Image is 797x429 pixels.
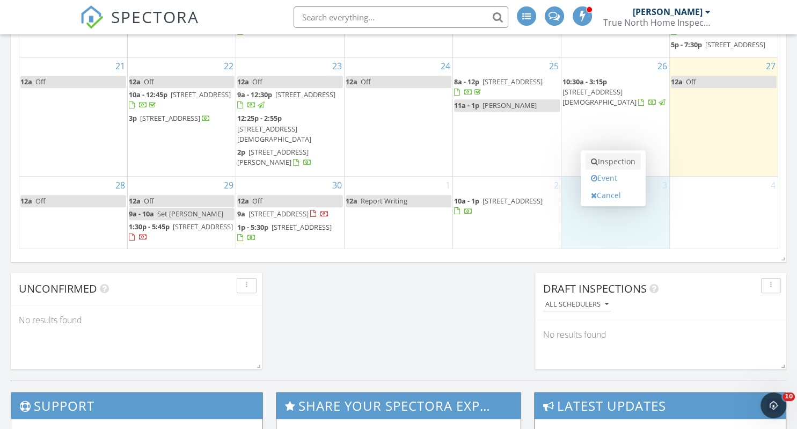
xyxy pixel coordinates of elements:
span: 2p [237,147,245,157]
td: Go to September 30, 2025 [236,176,345,249]
a: Go to September 22, 2025 [222,57,236,75]
a: Go to September 29, 2025 [222,177,236,194]
a: 1:30p - 5:45p [STREET_ADDRESS] [129,221,235,244]
div: True North Home Inspection LLC [603,17,711,28]
span: Off [252,77,262,86]
span: [STREET_ADDRESS][DEMOGRAPHIC_DATA] [237,124,311,144]
a: 10a - 12:45p [STREET_ADDRESS] [129,89,235,112]
span: Off [144,196,154,206]
a: 5p - 7:30p [STREET_ADDRESS] [671,39,777,51]
a: Go to September 25, 2025 [547,57,561,75]
span: [STREET_ADDRESS] [140,113,200,123]
a: 2p [STREET_ADDRESS][PERSON_NAME] [237,147,312,167]
span: 12a [346,196,357,206]
td: Go to October 1, 2025 [345,176,453,249]
span: Off [252,196,262,206]
span: 11a - 1p [454,100,479,110]
a: Go to September 28, 2025 [113,177,127,194]
a: Cancel [586,187,641,204]
input: Search everything... [294,6,508,28]
span: 1:30p - 5:45p [129,222,170,231]
td: Go to October 3, 2025 [561,176,669,249]
span: Set [PERSON_NAME] [157,209,223,219]
td: Go to September 21, 2025 [19,57,128,176]
span: [STREET_ADDRESS] [173,222,233,231]
span: Off [35,77,46,86]
td: Go to October 4, 2025 [669,176,778,249]
a: 9a - 12:30p [STREET_ADDRESS] [237,90,335,110]
a: 9a [STREET_ADDRESS] [237,208,343,221]
span: [STREET_ADDRESS] [248,209,309,219]
span: 12a [129,196,141,206]
span: 9a - 12:30p [237,90,272,99]
span: 10a - 12:45p [129,90,167,99]
a: 12:25p - 2:55p [STREET_ADDRESS][DEMOGRAPHIC_DATA] [237,113,313,143]
div: No results found [11,306,262,335]
span: 10a - 1p [454,196,479,206]
span: Unconfirmed [19,281,97,296]
a: Go to September 30, 2025 [330,177,344,194]
a: 2p - 5p [STREET_ADDRESS] [671,16,756,36]
span: [STREET_ADDRESS] [482,77,543,86]
a: 8a - 12p [STREET_ADDRESS] [454,77,543,97]
h3: Latest Updates [535,392,786,419]
td: Go to September 26, 2025 [561,57,669,176]
a: 10:30a - 3:15p [STREET_ADDRESS][DEMOGRAPHIC_DATA] [562,77,667,107]
td: Go to September 27, 2025 [669,57,778,176]
span: [STREET_ADDRESS] [272,222,332,232]
a: Go to October 4, 2025 [769,177,778,194]
a: Event [586,170,641,187]
span: Off [144,77,154,86]
span: 12:25p - 2:55p [237,113,282,123]
a: SPECTORA [80,14,199,37]
span: SPECTORA [111,5,199,28]
a: 5p - 7:30p [STREET_ADDRESS] [671,40,767,49]
a: 1:30p - 5:45p [STREET_ADDRESS] [129,222,233,242]
h3: Share Your Spectora Experience [276,392,521,419]
span: [STREET_ADDRESS] [171,90,231,99]
a: 2p - 3p [STREET_ADDRESS] [237,16,322,36]
span: [STREET_ADDRESS] [705,40,765,49]
span: Off [35,196,46,206]
a: 9a - 12:30p [STREET_ADDRESS] [237,89,343,112]
img: The Best Home Inspection Software - Spectora [80,5,104,29]
a: Go to September 23, 2025 [330,57,344,75]
a: 3p [STREET_ADDRESS] [129,113,210,123]
span: 12a [346,77,357,86]
span: 12a [129,77,141,86]
div: [PERSON_NAME] [633,6,703,17]
a: 12:25p - 2:55p [STREET_ADDRESS][DEMOGRAPHIC_DATA] [237,112,343,146]
span: 12a [671,77,683,86]
a: Go to September 24, 2025 [438,57,452,75]
span: [PERSON_NAME] [482,100,537,110]
td: Go to October 2, 2025 [452,176,561,249]
a: Go to September 27, 2025 [764,57,778,75]
td: Go to September 22, 2025 [128,57,236,176]
td: Go to September 29, 2025 [128,176,236,249]
span: 9a - 10a [129,209,154,219]
span: Draft Inspections [543,281,647,296]
a: Inspection [586,153,641,170]
span: 3p [129,113,137,123]
td: Go to September 24, 2025 [345,57,453,176]
a: 3p [STREET_ADDRESS] [129,112,235,125]
span: 5p - 7:30p [671,40,702,49]
td: Go to September 28, 2025 [19,176,128,249]
span: [STREET_ADDRESS] [482,196,543,206]
span: 9a [237,209,245,219]
a: 10a - 12:45p [STREET_ADDRESS] [129,90,231,110]
span: 12a [237,77,249,86]
iframe: Intercom live chat [761,392,786,418]
span: [STREET_ADDRESS][DEMOGRAPHIC_DATA] [562,87,637,107]
button: All schedulers [543,297,611,312]
div: No results found [535,320,786,349]
a: 10a - 1p [STREET_ADDRESS] [454,196,543,216]
a: Go to September 21, 2025 [113,57,127,75]
a: Go to September 26, 2025 [655,57,669,75]
a: Go to October 2, 2025 [552,177,561,194]
span: 12a [20,196,32,206]
span: [STREET_ADDRESS][PERSON_NAME] [237,147,309,167]
a: Go to October 1, 2025 [443,177,452,194]
td: Go to September 25, 2025 [452,57,561,176]
a: 10a - 1p [STREET_ADDRESS] [454,195,560,218]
